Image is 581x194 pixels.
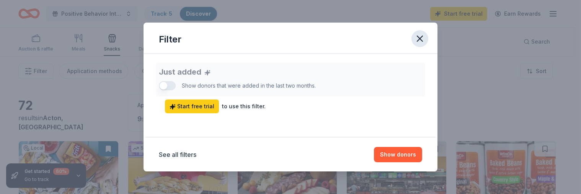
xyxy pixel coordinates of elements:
div: to use this filter. [222,102,266,111]
div: Filter [159,33,181,46]
a: Start free trial [165,99,219,113]
button: See all filters [159,150,196,159]
button: Show donors [374,147,422,162]
span: Start free trial [170,102,214,111]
